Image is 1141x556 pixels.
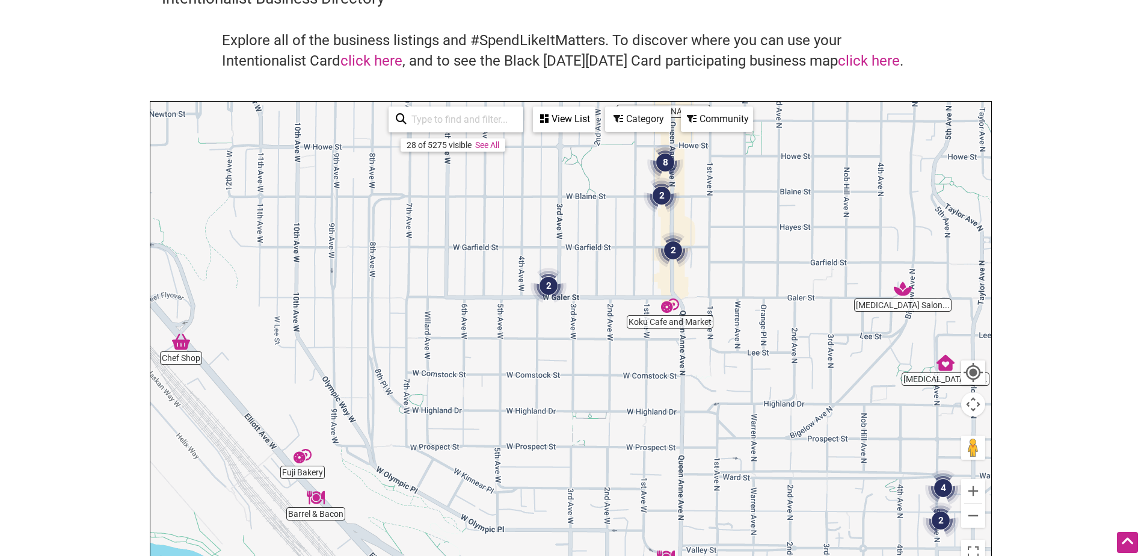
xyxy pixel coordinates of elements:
div: Type to search and filter [389,107,523,132]
div: Psychotherapy with Ivy Kwong, LMFT [932,349,959,377]
h4: Explore all of the business listings and #SpendLikeItMatters. To discover where you can use your ... [222,31,920,71]
div: Scroll Back to Top [1117,532,1138,553]
button: Your Location [961,360,985,385]
button: Drag Pegman onto the map to open Street View [961,436,985,460]
div: Chef Shop [167,328,195,356]
div: 8 [642,140,688,185]
a: click here [340,52,402,69]
div: 2 [526,263,571,309]
div: 2 [639,173,684,218]
button: Zoom out [961,504,985,528]
div: Koku Cafe and Market [656,292,684,320]
div: Category [606,108,670,131]
a: See All [475,140,499,150]
div: See a list of the visible businesses [533,107,595,132]
div: Filter by Community [681,107,753,132]
div: Filter by category [605,107,671,132]
div: 2 [650,227,696,273]
a: click here [838,52,900,69]
button: Map camera controls [961,392,985,416]
div: 4 [920,465,966,511]
div: 28 of 5275 visible [407,140,472,150]
button: Zoom in [961,479,985,503]
input: Type to find and filter... [407,108,516,131]
div: Barrel & Bacon [302,484,330,511]
div: Intermezzo Salon & Spa [889,275,917,303]
div: Fuji Bakery [289,442,316,470]
div: View List [534,108,594,131]
div: Community [682,108,752,131]
div: 2 [918,498,964,543]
